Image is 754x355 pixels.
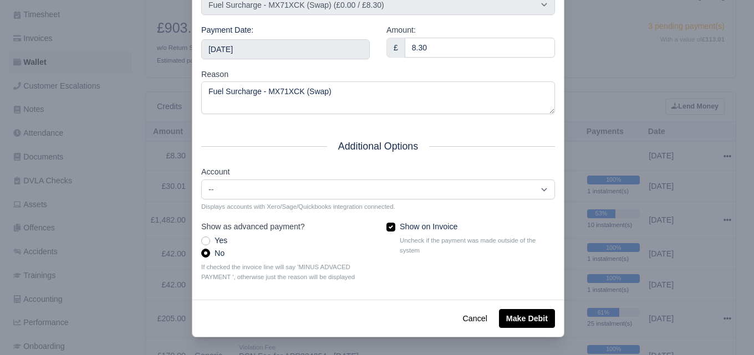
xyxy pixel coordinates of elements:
label: Show on Invoice [400,220,457,233]
label: Show as advanced payment? [201,220,305,233]
small: Displays accounts with Xero/Sage/Quickbooks integration connected. [201,202,555,212]
label: No [215,247,225,260]
h5: Additional Options [201,141,555,152]
label: Reason [201,68,228,81]
small: If checked the invoice line will say 'MINUS ADVACED PAYMENT ', otherwise just the reason will be ... [201,262,370,282]
label: Payment Date: [201,24,253,37]
label: Amount: [386,24,416,37]
iframe: Chat Widget [699,302,754,355]
input: 0.00 [405,38,555,58]
button: Make Debit [499,309,555,328]
label: Account [201,166,230,178]
button: Cancel [456,309,495,328]
label: Yes [215,234,227,247]
input: Use the arrow keys to pick a date [201,39,370,59]
small: Uncheck if the payment was made outside of the system [400,235,555,255]
div: £ [386,38,405,58]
